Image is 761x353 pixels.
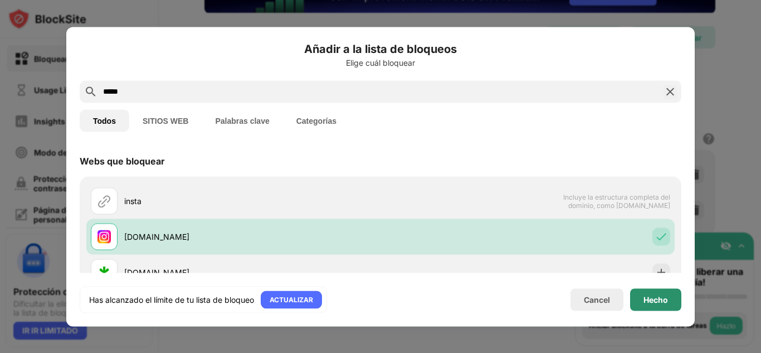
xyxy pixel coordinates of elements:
[97,265,111,279] img: favicons
[97,230,111,243] img: favicons
[584,295,610,304] div: Cancel
[124,195,380,207] div: insta
[84,85,97,98] img: search.svg
[664,85,677,98] img: search-close
[80,40,681,57] h6: Añadir a la lista de bloqueos
[89,294,254,305] div: Has alcanzado el límite de tu lista de bloqueo
[124,267,380,278] div: [DOMAIN_NAME]
[124,231,380,243] div: [DOMAIN_NAME]
[129,109,202,132] button: SITIOS WEB
[202,109,282,132] button: Palabras clave
[80,109,129,132] button: Todos
[80,58,681,67] div: Elige cuál bloquear
[283,109,350,132] button: Categorías
[643,295,668,304] div: Hecho
[97,194,111,207] img: url.svg
[555,192,670,209] span: Incluye la estructura completa del dominio, como [DOMAIN_NAME]
[270,294,313,305] div: ACTUALIZAR
[80,155,165,166] div: Webs que bloquear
